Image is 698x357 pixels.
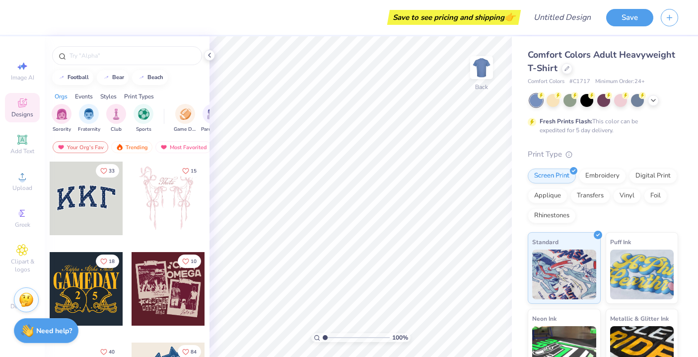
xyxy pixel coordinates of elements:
div: filter for Parent's Weekend [201,104,224,133]
span: Club [111,126,122,133]
span: Sorority [53,126,71,133]
button: Like [178,164,201,178]
img: trend_line.gif [138,75,145,81]
span: Greek [15,221,30,229]
span: 40 [109,350,115,355]
span: 18 [109,259,115,264]
div: Screen Print [528,169,576,183]
span: Neon Ink [532,313,557,324]
span: Puff Ink [610,237,631,247]
img: most_fav.gif [160,144,168,151]
strong: Fresh Prints Flash: [540,117,592,125]
span: Parent's Weekend [201,126,224,133]
span: 10 [191,259,197,264]
div: Embroidery [579,169,626,183]
div: bear [112,75,124,80]
div: Print Types [124,92,154,101]
div: Vinyl [613,188,641,203]
img: Game Day Image [180,108,191,120]
span: 84 [191,350,197,355]
img: Sports Image [138,108,149,120]
span: 100 % [392,333,408,342]
span: 33 [109,169,115,174]
span: Add Text [10,147,34,155]
img: Parent's Weekend Image [207,108,218,120]
input: Untitled Design [526,7,599,27]
button: filter button [174,104,197,133]
button: Like [96,164,119,178]
div: filter for Fraternity [78,104,100,133]
span: Metallic & Glitter Ink [610,313,669,324]
button: filter button [78,104,100,133]
button: Save [606,9,653,26]
span: Comfort Colors Adult Heavyweight T-Shirt [528,49,675,74]
img: Standard [532,250,596,299]
div: Most Favorited [155,141,211,153]
button: bear [97,70,129,85]
button: Like [96,255,119,268]
span: 👉 [504,11,515,23]
div: Save to see pricing and shipping [390,10,518,25]
div: Back [475,83,488,91]
div: This color can be expedited for 5 day delivery. [540,117,662,135]
div: Rhinestones [528,208,576,223]
strong: Need help? [36,326,72,336]
img: Puff Ink [610,250,674,299]
button: Like [178,255,201,268]
div: Digital Print [629,169,677,183]
img: trend_line.gif [58,75,66,81]
button: filter button [134,104,153,133]
button: filter button [201,104,224,133]
button: football [52,70,93,85]
img: Fraternity Image [83,108,94,120]
div: Events [75,92,93,101]
span: # C1717 [569,78,590,86]
span: Upload [12,184,32,192]
span: Clipart & logos [5,258,40,273]
div: Print Type [528,149,678,160]
div: filter for Game Day [174,104,197,133]
div: filter for Sorority [52,104,71,133]
span: Image AI [11,74,34,82]
div: beach [147,75,163,80]
button: beach [132,70,168,85]
div: Trending [111,141,152,153]
div: football [68,75,89,80]
input: Try "Alpha" [69,51,196,61]
div: filter for Club [106,104,126,133]
div: Styles [100,92,117,101]
span: Designs [11,110,33,118]
span: Sports [136,126,151,133]
button: filter button [52,104,71,133]
img: most_fav.gif [57,144,65,151]
span: Minimum Order: 24 + [595,78,645,86]
div: Transfers [570,188,610,203]
span: Standard [532,237,558,247]
div: Foil [644,188,667,203]
div: Your Org's Fav [53,141,108,153]
span: Comfort Colors [528,78,564,86]
span: 15 [191,169,197,174]
span: Fraternity [78,126,100,133]
img: Club Image [111,108,122,120]
img: trend_line.gif [102,75,110,81]
div: Applique [528,188,567,203]
span: Decorate [10,302,34,310]
img: Sorority Image [56,108,68,120]
div: filter for Sports [134,104,153,133]
img: Back [472,58,491,78]
img: trending.gif [116,144,124,151]
div: Orgs [55,92,68,101]
button: filter button [106,104,126,133]
span: Game Day [174,126,197,133]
